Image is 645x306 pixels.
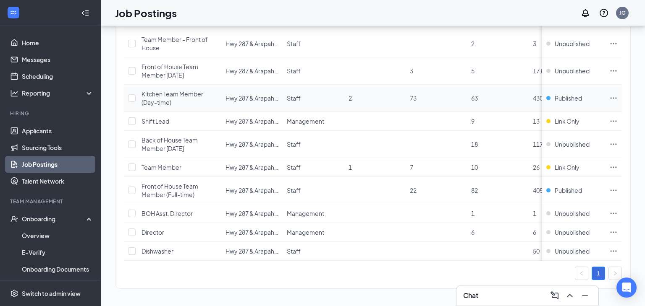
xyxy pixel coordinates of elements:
[471,163,478,171] span: 10
[287,67,301,75] span: Staff
[10,89,18,97] svg: Analysis
[555,209,590,218] span: Unpublished
[22,68,94,85] a: Scheduling
[575,267,588,280] li: Previous Page
[555,163,579,171] span: Link Only
[471,67,475,75] span: 5
[283,57,344,85] td: Staff
[221,158,283,177] td: Hwy 287 & Arapahoe Rd
[225,140,290,148] span: Hwy 287 & Arapahoe Rd
[471,140,478,148] span: 18
[22,215,87,223] div: Onboarding
[221,131,283,158] td: Hwy 287 & Arapahoe Rd
[283,131,344,158] td: Staff
[115,6,177,20] h1: Job Postings
[619,9,626,16] div: JG
[349,163,352,171] span: 1
[533,163,540,171] span: 26
[550,290,560,301] svg: ComposeMessage
[555,39,590,48] span: Unpublished
[471,94,478,102] span: 63
[225,117,290,125] span: Hwy 287 & Arapahoe Rd
[565,290,575,301] svg: ChevronUp
[225,187,290,194] span: Hwy 287 & Arapahoe Rd
[548,289,561,302] button: ComposeMessage
[287,117,324,125] span: Management
[22,261,94,277] a: Onboarding Documents
[555,117,579,125] span: Link Only
[225,247,290,255] span: Hwy 287 & Arapahoe Rd
[142,136,198,152] span: Back of House Team Member [DATE]
[22,244,94,261] a: E-Verify
[283,158,344,177] td: Staff
[287,40,301,47] span: Staff
[10,198,92,205] div: Team Management
[22,227,94,244] a: Overview
[22,34,94,51] a: Home
[578,289,592,302] button: Minimize
[142,117,169,125] span: Shift Lead
[283,177,344,204] td: Staff
[225,94,290,102] span: Hwy 287 & Arapahoe Rd
[225,210,290,217] span: Hwy 287 & Arapahoe Rd
[142,210,193,217] span: BOH Asst. Director
[410,67,413,75] span: 3
[287,228,324,236] span: Management
[555,186,582,194] span: Published
[142,36,208,52] span: Team Member - Front of House
[471,187,478,194] span: 82
[283,242,344,261] td: Staff
[609,94,618,102] svg: Ellipses
[22,139,94,156] a: Sourcing Tools
[287,247,301,255] span: Staff
[533,187,543,194] span: 405
[287,163,301,171] span: Staff
[9,8,18,17] svg: WorkstreamLogo
[563,289,577,302] button: ChevronUp
[592,267,605,280] li: 1
[609,67,618,75] svg: Ellipses
[410,94,417,102] span: 73
[287,187,301,194] span: Staff
[142,90,203,106] span: Kitchen Team Member (Day-time)
[599,8,609,18] svg: QuestionInfo
[221,242,283,261] td: Hwy 287 & Arapahoe Rd
[609,39,618,48] svg: Ellipses
[142,163,181,171] span: Team Member
[283,30,344,57] td: Staff
[142,63,198,79] span: Front of House Team Member [DATE]
[221,112,283,131] td: Hwy 287 & Arapahoe Rd
[609,140,618,148] svg: Ellipses
[221,85,283,112] td: Hwy 287 & Arapahoe Rd
[221,30,283,57] td: Hwy 287 & Arapahoe Rd
[10,110,92,117] div: Hiring
[287,94,301,102] span: Staff
[22,122,94,139] a: Applicants
[221,57,283,85] td: Hwy 287 & Arapahoe Rd
[225,67,290,75] span: Hwy 287 & Arapahoe Rd
[608,267,622,280] button: right
[533,140,543,148] span: 117
[410,163,413,171] span: 7
[608,267,622,280] li: Next Page
[579,271,584,276] span: left
[592,267,605,280] a: 1
[221,223,283,242] td: Hwy 287 & Arapahoe Rd
[225,228,290,236] span: Hwy 287 & Arapahoe Rd
[533,228,536,236] span: 6
[471,40,475,47] span: 2
[142,182,198,198] span: Front of House Team Member (Full-time)
[609,117,618,125] svg: Ellipses
[283,112,344,131] td: Management
[22,156,94,173] a: Job Postings
[283,85,344,112] td: Staff
[533,117,540,125] span: 13
[10,289,18,298] svg: Settings
[555,228,590,236] span: Unpublished
[580,290,590,301] svg: Minimize
[609,209,618,218] svg: Ellipses
[555,140,590,148] span: Unpublished
[283,223,344,242] td: Management
[283,204,344,223] td: Management
[609,186,618,194] svg: Ellipses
